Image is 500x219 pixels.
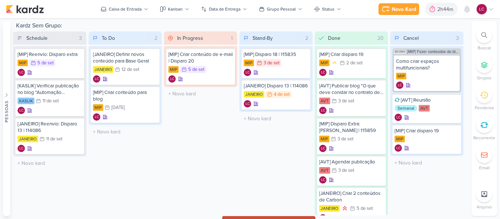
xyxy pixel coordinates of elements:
p: Recorrente [473,135,495,141]
p: LC [396,147,400,150]
div: [AVT] Reunião [395,97,459,103]
div: [JANEIRO] Criar 2 conteúdos de Carbon [319,190,384,203]
div: [JANEIRO] Definir novos conteúdo para Base Geral [93,51,157,64]
div: [DATE] [111,105,125,110]
div: JANEIRO [244,91,264,98]
div: MIP [18,60,28,66]
p: LC [321,109,325,113]
div: [AVT] Agendar publicação [319,159,384,165]
div: 5 de set [188,67,205,72]
input: + Novo kard [15,158,85,169]
span: [MIP] Fazer conteúdos do blog de MIP (Setembro e Outubro) [407,50,460,54]
input: + Novo kard [165,88,236,99]
div: 11 de set [42,99,59,103]
div: [MIP] Disparo Extra: Martim Cobertura | 115859 [319,121,384,134]
div: 3 de set [338,168,354,173]
input: + Novo kard [392,158,462,168]
div: [MIP] Reenvio: Disparo extra [18,51,82,58]
div: 2 [302,34,311,42]
p: Pendente [475,105,494,111]
div: MIP [395,136,405,142]
div: Criador(a): Laís Costa [319,145,327,152]
div: Criador(a): Laís Costa [396,82,403,89]
div: 20 [374,34,387,42]
div: Criador(a): Laís Costa [18,69,25,76]
div: JANEIRO [93,66,113,73]
div: Laís Costa [396,82,403,89]
div: Semanal [395,105,417,112]
div: Laís Costa [319,145,327,152]
p: LC [479,6,484,12]
p: Arquivo [477,204,492,210]
div: 11 de set [46,137,63,141]
div: AVT [319,167,330,174]
div: 5 de set [357,206,373,211]
p: LC [95,78,99,81]
div: Laís Costa [18,69,25,76]
div: Criador(a): Laís Costa [395,144,402,152]
div: 1 [228,34,236,42]
p: LC [19,147,23,151]
div: Kardz Sem Grupo: [13,21,469,31]
div: Novo Kard [392,5,416,13]
span: SK1369 [394,50,406,54]
p: LC [396,116,400,120]
div: Laís Costa [18,107,25,114]
button: Novo Kard [378,3,419,15]
div: Laís Costa [319,69,327,76]
div: 3 [453,34,462,42]
div: MIP [396,73,406,79]
p: LC [95,116,99,119]
div: 2h44m [437,5,455,13]
div: [KASLIK] Verificar publicação no blog "Automação residencial..." [18,83,82,96]
div: MIP [93,104,103,111]
div: [AVT] Publicar blog "O que deve constar no contrato de financiamento?" [319,83,384,96]
div: 3 [76,34,85,42]
div: [JANEIRO] Reenvio: Disparo 13 | 114086 [18,121,82,134]
div: MIP [319,60,329,66]
div: Laís Costa [244,69,251,76]
div: MIP [168,66,179,73]
div: 4 de set [274,92,290,97]
div: 12 de set [122,67,139,72]
div: 3 de set [264,61,280,65]
input: + Novo kard [241,113,311,124]
li: Ctrl + F [471,27,497,51]
div: [MIP] Criar conteúdo de e-mail | Disparo 20 [168,51,233,64]
p: Email [479,165,490,171]
div: Criador(a): Laís Costa [93,75,100,83]
p: LC [19,109,23,113]
div: Prioridade Média [331,59,338,67]
p: LC [321,71,325,75]
div: 2 [152,34,160,42]
div: Como criar espaços multifuncionais? [396,58,458,71]
button: Pessoas [3,21,10,216]
div: Laís Costa [168,75,176,83]
p: LC [398,84,402,87]
div: 3 de set [337,137,354,141]
div: 3 de set [338,99,354,103]
div: MIP [244,60,254,66]
div: Criador(a): Laís Costa [319,107,327,114]
div: Criador(a): Laís Costa [319,69,327,76]
div: Prioridade Alta [341,205,348,212]
div: Laís Costa [244,100,251,107]
div: JANEIRO [18,136,38,142]
div: Criador(a): Laís Costa [18,107,25,114]
div: Criador(a): Laís Costa [93,113,100,121]
div: Criador(a): Laís Costa [244,69,251,76]
p: Buscar [478,45,491,51]
p: LC [246,102,250,106]
div: AVT [319,98,330,104]
div: Laís Costa [93,113,100,121]
div: Criador(a): Laís Costa [244,100,251,107]
div: AVT [419,105,430,112]
p: LC [170,78,174,81]
div: [JANEIRO] Disparo 13 | 114086 [244,83,308,89]
div: Laís Costa [93,75,100,83]
img: kardz.app [6,5,44,14]
div: Laís Costa [395,114,402,121]
div: Criador(a): Laís Costa [18,145,25,152]
div: MIP [319,136,329,142]
p: LC [246,71,250,75]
